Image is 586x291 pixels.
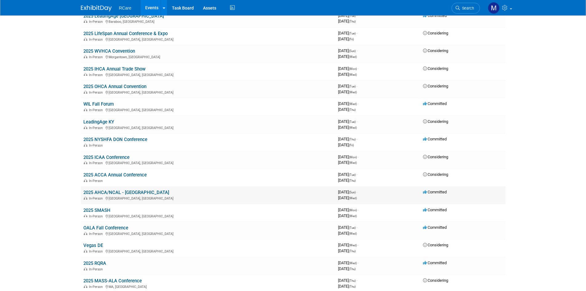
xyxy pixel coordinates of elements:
div: Baraboo, [GEOGRAPHIC_DATA] [83,19,333,24]
span: [DATE] [338,190,357,194]
span: In-Person [89,20,105,24]
img: In-Person Event [84,161,87,164]
span: In-Person [89,143,105,148]
span: - [357,84,357,88]
a: 2025 LifeSpan Annual Conference & Expo [83,31,168,36]
span: [DATE] [338,249,356,253]
span: [DATE] [338,19,356,23]
span: (Tue) [349,85,356,88]
span: (Tue) [349,120,356,123]
span: [DATE] [338,231,357,236]
span: Considering [423,278,448,283]
span: (Wed) [349,214,357,218]
span: (Thu) [349,179,356,182]
span: - [357,278,357,283]
span: [DATE] [338,284,356,289]
span: - [357,48,357,53]
span: (Thu) [349,138,356,141]
span: [DATE] [338,101,359,106]
span: (Wed) [349,73,357,76]
span: [DATE] [338,137,357,141]
img: In-Person Event [84,179,87,182]
span: [DATE] [338,225,357,230]
a: Vegas DE [83,243,103,248]
span: Considering [423,155,448,159]
img: In-Person Event [84,38,87,41]
span: (Sun) [349,49,356,53]
span: - [357,119,357,124]
span: - [357,190,357,194]
a: Search [452,3,480,14]
span: [DATE] [338,72,357,77]
span: [DATE] [338,278,357,283]
span: In-Person [89,267,105,271]
img: In-Person Event [84,55,87,58]
span: (Thu) [349,108,356,111]
img: In-Person Event [84,232,87,235]
span: In-Person [89,126,105,130]
span: [DATE] [338,266,356,271]
span: RCare [119,6,131,10]
span: In-Person [89,161,105,165]
span: Committed [423,101,447,106]
span: Committed [423,137,447,141]
div: [GEOGRAPHIC_DATA], [GEOGRAPHIC_DATA] [83,160,333,165]
img: In-Person Event [84,91,87,94]
span: - [357,225,357,230]
span: Considering [423,119,448,124]
span: In-Person [89,91,105,95]
span: [DATE] [338,13,357,18]
span: (Wed) [349,232,357,235]
span: (Wed) [349,261,357,265]
div: [GEOGRAPHIC_DATA], [GEOGRAPHIC_DATA] [83,213,333,218]
span: (Tue) [349,173,356,176]
span: [DATE] [338,243,359,247]
img: In-Person Event [84,267,87,270]
div: [GEOGRAPHIC_DATA], [GEOGRAPHIC_DATA] [83,125,333,130]
span: [DATE] [338,31,357,35]
img: In-Person Event [84,214,87,217]
span: In-Person [89,232,105,236]
span: Considering [423,84,448,88]
div: Morgantown, [GEOGRAPHIC_DATA] [83,54,333,59]
span: In-Person [89,38,105,42]
span: (Wed) [349,102,357,106]
span: [DATE] [338,155,359,159]
img: In-Person Event [84,249,87,253]
span: - [357,172,357,177]
span: - [358,261,359,265]
span: (Wed) [349,91,357,94]
div: [GEOGRAPHIC_DATA], [GEOGRAPHIC_DATA] [83,37,333,42]
span: (Mon) [349,156,357,159]
a: LeadingAge KY [83,119,114,125]
span: (Thu) [349,285,356,288]
span: - [357,31,357,35]
span: - [357,13,357,18]
span: Committed [423,208,447,212]
span: [DATE] [338,54,357,59]
a: 2025 RQRA [83,261,106,266]
span: (Wed) [349,55,357,59]
a: 2025 ACCA Annual Conference [83,172,147,178]
span: [DATE] [338,261,359,265]
span: - [358,66,359,71]
span: [DATE] [338,160,357,165]
img: Mila Vasquez [488,2,500,14]
span: (Thu) [349,279,356,282]
span: [DATE] [338,37,354,41]
span: [DATE] [338,196,357,200]
div: [GEOGRAPHIC_DATA], [GEOGRAPHIC_DATA] [83,72,333,77]
div: [GEOGRAPHIC_DATA], [GEOGRAPHIC_DATA] [83,90,333,95]
img: In-Person Event [84,143,87,147]
a: 2025 LeadingAge [GEOGRAPHIC_DATA] [83,13,164,19]
span: In-Person [89,285,105,289]
span: Considering [423,48,448,53]
img: In-Person Event [84,20,87,23]
span: (Tue) [349,14,356,18]
span: [DATE] [338,213,357,218]
span: [DATE] [338,119,357,124]
span: [DATE] [338,143,354,147]
span: [DATE] [338,84,357,88]
img: In-Person Event [84,73,87,76]
span: Committed [423,225,447,230]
